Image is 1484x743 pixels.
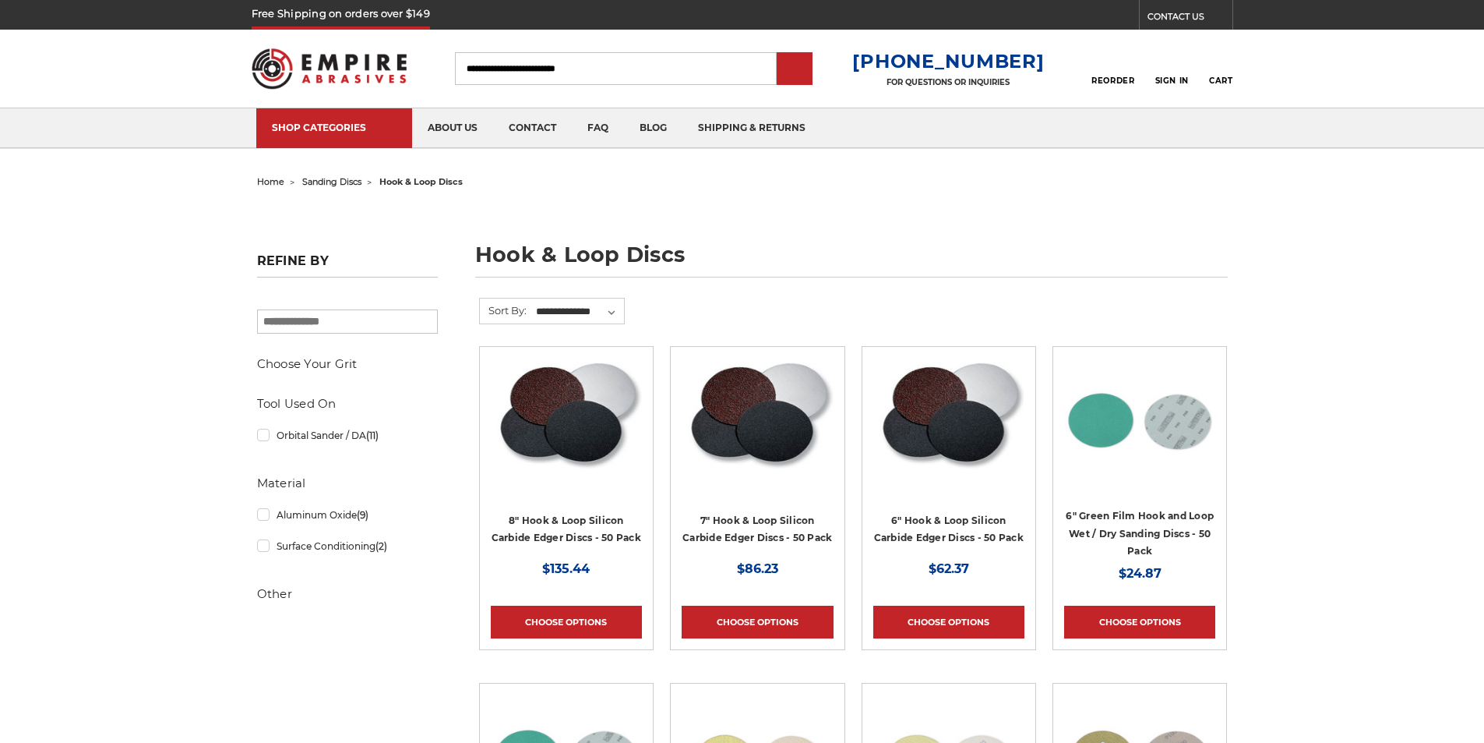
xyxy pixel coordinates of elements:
span: (2) [375,540,387,552]
h5: Choose Your Grit [257,355,438,373]
span: (11) [366,430,379,441]
a: Aluminum Oxide(9) [257,501,438,529]
h1: hook & loop discs [475,244,1228,278]
a: [PHONE_NUMBER] [852,50,1044,73]
span: $135.44 [542,561,590,576]
h5: Refine by [257,253,438,278]
a: shipping & returns [682,108,821,148]
p: FOR QUESTIONS OR INQUIRIES [852,77,1044,87]
a: contact [493,108,572,148]
span: $24.87 [1119,566,1161,581]
div: SHOP CATEGORIES [272,122,397,133]
a: Orbital Sander / DA(11) [257,422,438,449]
span: Cart [1209,76,1232,86]
h5: Tool Used On [257,394,438,413]
a: Choose Options [682,606,833,639]
span: Reorder [1091,76,1134,86]
a: Silicon Carbide 7" Hook & Loop Edger Discs [682,358,833,557]
img: 6-inch 60-grit green film hook and loop sanding discs with fast cutting aluminum oxide for coarse... [1064,358,1215,483]
a: Reorder [1091,51,1134,85]
a: blog [624,108,682,148]
span: (9) [357,509,368,521]
a: CONTACT US [1147,8,1232,30]
img: Silicon Carbide 8" Hook & Loop Edger Discs [491,358,642,483]
input: Submit [779,54,810,85]
a: Surface Conditioning(2) [257,532,438,560]
a: Silicon Carbide 8" Hook & Loop Edger Discs [491,358,642,557]
a: Choose Options [491,606,642,639]
a: Cart [1209,51,1232,86]
a: Choose Options [1064,606,1215,639]
span: $86.23 [737,561,778,576]
label: Sort By: [480,299,527,322]
a: about us [412,108,493,148]
span: Sign In [1155,76,1189,86]
span: $62.37 [929,561,969,576]
img: Empire Abrasives [252,38,407,99]
h5: Material [257,474,438,493]
a: faq [572,108,624,148]
h5: Other [257,585,438,603]
img: Silicon Carbide 6" Hook & Loop Edger Discs [873,358,1024,483]
a: 6-inch 60-grit green film hook and loop sanding discs with fast cutting aluminum oxide for coarse... [1064,358,1215,557]
a: Silicon Carbide 6" Hook & Loop Edger Discs [873,358,1024,557]
a: sanding discs [302,176,361,187]
span: hook & loop discs [379,176,463,187]
img: Silicon Carbide 7" Hook & Loop Edger Discs [682,358,833,483]
a: Choose Options [873,606,1024,639]
a: home [257,176,284,187]
select: Sort By: [534,300,624,324]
